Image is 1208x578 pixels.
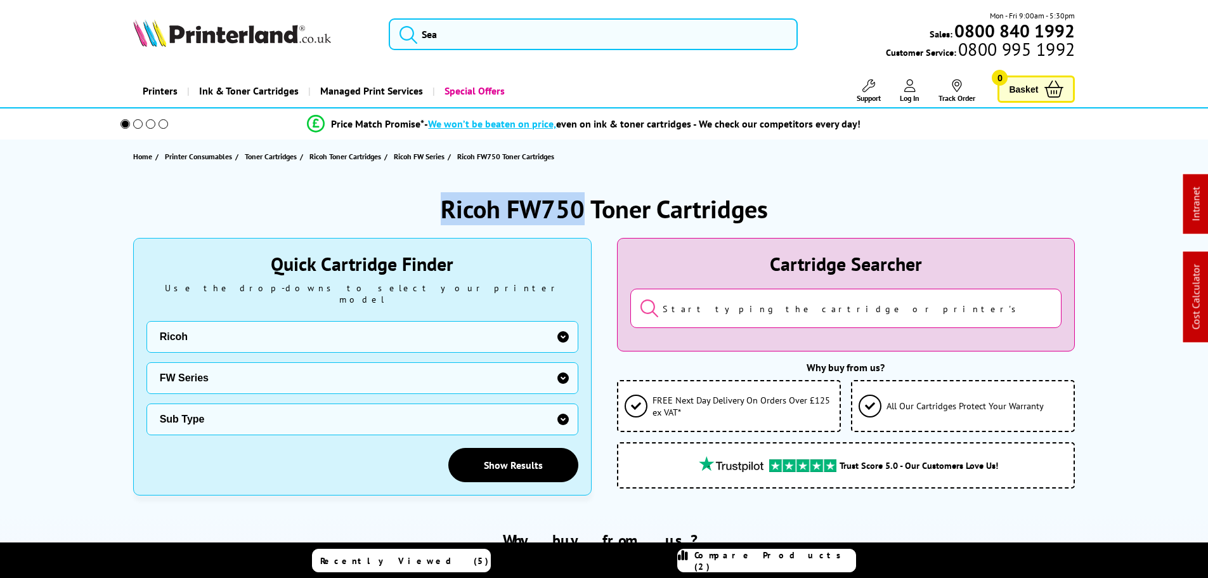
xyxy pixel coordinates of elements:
span: Price Match Promise* [331,117,424,130]
a: Basket 0 [997,76,1075,103]
img: trustpilot rating [769,459,836,472]
h2: Why buy from us? [133,530,1075,550]
a: Printer Consumables [165,150,235,163]
a: 0800 840 1992 [952,25,1075,37]
span: Customer Service: [886,43,1075,58]
span: Toner Cartridges [245,150,297,163]
span: Recently Viewed (5) [320,555,489,567]
span: All Our Cartridges Protect Your Warranty [887,400,1044,412]
a: Cost Calculator [1190,265,1202,330]
img: Printerland Logo [133,19,331,47]
input: Start typing the cartridge or printer's name... [630,289,1062,328]
span: We won’t be beaten on price, [428,117,556,130]
span: 0800 995 1992 [956,43,1075,55]
span: Ricoh Toner Cartridges [309,150,381,163]
a: Support [857,79,881,103]
li: modal_Promise [103,113,1065,135]
span: Compare Products (2) [694,549,855,572]
span: Ricoh FW Series [394,150,445,163]
span: FREE Next Day Delivery On Orders Over £125 ex VAT* [653,394,833,418]
span: Sales: [930,28,952,40]
span: Basket [1009,81,1038,98]
div: Cartridge Searcher [630,251,1062,276]
a: Printerland Logo [133,19,373,49]
a: Home [133,150,155,163]
a: Intranet [1190,187,1202,221]
span: Printer Consumables [165,150,232,163]
a: Compare Products (2) [677,549,856,572]
input: Sea [389,18,798,50]
a: Ricoh Toner Cartridges [309,150,384,163]
b: 0800 840 1992 [954,19,1075,43]
a: Special Offers [432,75,514,107]
a: Ricoh FW Series [394,150,448,163]
h1: Ricoh FW750 Toner Cartridges [441,192,768,225]
a: Track Order [938,79,975,103]
img: trustpilot rating [693,456,769,472]
a: Toner Cartridges [245,150,300,163]
div: Why buy from us? [617,361,1075,374]
a: Managed Print Services [308,75,432,107]
div: Quick Cartridge Finder [146,251,578,276]
span: Trust Score 5.0 - Our Customers Love Us! [840,459,998,471]
span: Support [857,93,881,103]
a: Log In [900,79,919,103]
a: Recently Viewed (5) [312,549,491,572]
a: Printers [133,75,187,107]
span: 0 [992,70,1008,86]
a: Ink & Toner Cartridges [187,75,308,107]
div: - even on ink & toner cartridges - We check our competitors every day! [424,117,861,130]
span: Log In [900,93,919,103]
div: Use the drop-downs to select your printer model [146,282,578,305]
span: Mon - Fri 9:00am - 5:30pm [990,10,1075,22]
span: Ink & Toner Cartridges [199,75,299,107]
a: Show Results [448,448,578,482]
span: Ricoh FW750 Toner Cartridges [457,152,554,161]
